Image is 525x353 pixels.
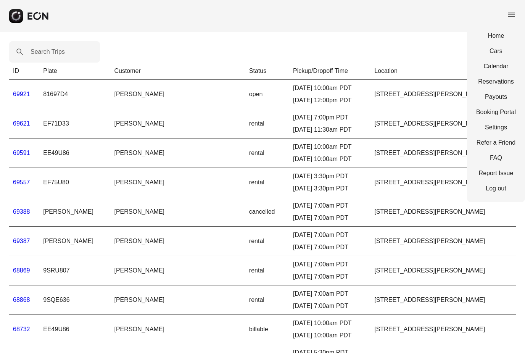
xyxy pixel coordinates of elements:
[13,267,30,274] a: 68869
[39,168,110,197] td: EF75U80
[39,256,110,285] td: 9SRU807
[476,77,516,86] a: Reservations
[245,109,289,139] td: rental
[293,155,367,164] div: [DATE] 10:00am PDT
[370,139,516,168] td: [STREET_ADDRESS][PERSON_NAME]
[293,96,367,105] div: [DATE] 12:00pm PDT
[370,80,516,109] td: [STREET_ADDRESS][PERSON_NAME]
[245,139,289,168] td: rental
[39,80,110,109] td: 81697D4
[13,91,30,97] a: 69921
[293,84,367,93] div: [DATE] 10:00am PDT
[370,168,516,197] td: [STREET_ADDRESS][PERSON_NAME]
[110,285,245,315] td: [PERSON_NAME]
[370,197,516,227] td: [STREET_ADDRESS][PERSON_NAME]
[39,315,110,344] td: EE49U86
[110,109,245,139] td: [PERSON_NAME]
[31,47,65,56] label: Search Trips
[293,213,367,222] div: [DATE] 7:00am PDT
[476,62,516,71] a: Calendar
[13,326,30,332] a: 68732
[110,315,245,344] td: [PERSON_NAME]
[293,319,367,328] div: [DATE] 10:00am PDT
[293,125,367,134] div: [DATE] 11:30am PDT
[110,168,245,197] td: [PERSON_NAME]
[245,197,289,227] td: cancelled
[110,197,245,227] td: [PERSON_NAME]
[110,80,245,109] td: [PERSON_NAME]
[110,256,245,285] td: [PERSON_NAME]
[370,285,516,315] td: [STREET_ADDRESS][PERSON_NAME]
[39,227,110,256] td: [PERSON_NAME]
[370,227,516,256] td: [STREET_ADDRESS][PERSON_NAME]
[507,10,516,19] span: menu
[476,31,516,40] a: Home
[245,168,289,197] td: rental
[110,63,245,80] th: Customer
[476,123,516,132] a: Settings
[245,63,289,80] th: Status
[39,109,110,139] td: EF71D33
[293,184,367,193] div: [DATE] 3:30pm PDT
[476,92,516,102] a: Payouts
[13,150,30,156] a: 69591
[293,289,367,298] div: [DATE] 7:00am PDT
[39,285,110,315] td: 9SQE636
[293,172,367,181] div: [DATE] 3:30pm PDT
[293,272,367,281] div: [DATE] 7:00am PDT
[110,139,245,168] td: [PERSON_NAME]
[293,260,367,269] div: [DATE] 7:00am PDT
[293,201,367,210] div: [DATE] 7:00am PDT
[476,47,516,56] a: Cars
[39,139,110,168] td: EE49U86
[13,238,30,244] a: 69387
[245,80,289,109] td: open
[245,315,289,344] td: billable
[39,63,110,80] th: Plate
[289,63,370,80] th: Pickup/Dropoff Time
[476,169,516,178] a: Report Issue
[293,243,367,252] div: [DATE] 7:00am PDT
[476,108,516,117] a: Booking Portal
[293,113,367,122] div: [DATE] 7:00pm PDT
[293,142,367,152] div: [DATE] 10:00am PDT
[476,184,516,193] a: Log out
[370,63,516,80] th: Location
[13,297,30,303] a: 68868
[370,109,516,139] td: [STREET_ADDRESS][PERSON_NAME]
[9,63,39,80] th: ID
[13,208,30,215] a: 69388
[245,285,289,315] td: rental
[293,331,367,340] div: [DATE] 10:00am PDT
[293,230,367,240] div: [DATE] 7:00am PDT
[245,227,289,256] td: rental
[39,197,110,227] td: [PERSON_NAME]
[370,256,516,285] td: [STREET_ADDRESS][PERSON_NAME]
[476,138,516,147] a: Refer a Friend
[476,153,516,163] a: FAQ
[13,120,30,127] a: 69621
[293,301,367,311] div: [DATE] 7:00am PDT
[245,256,289,285] td: rental
[110,227,245,256] td: [PERSON_NAME]
[370,315,516,344] td: [STREET_ADDRESS][PERSON_NAME]
[13,179,30,185] a: 69557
